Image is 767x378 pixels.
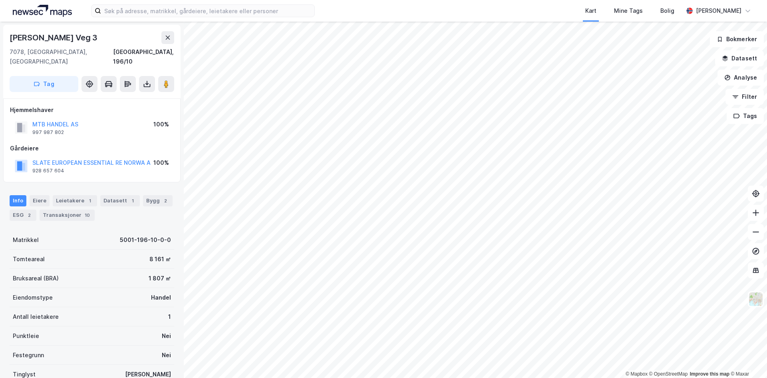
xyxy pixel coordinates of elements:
[162,350,171,360] div: Nei
[25,211,33,219] div: 2
[727,108,764,124] button: Tags
[13,293,53,302] div: Eiendomstype
[143,195,173,206] div: Bygg
[585,6,596,16] div: Kart
[13,312,59,322] div: Antall leietakere
[161,197,169,205] div: 2
[710,31,764,47] button: Bokmerker
[153,158,169,168] div: 100%
[727,340,767,378] div: Kontrollprogram for chat
[53,195,97,206] div: Leietakere
[626,371,648,377] a: Mapbox
[696,6,741,16] div: [PERSON_NAME]
[13,331,39,341] div: Punktleie
[168,312,171,322] div: 1
[32,168,64,174] div: 928 657 604
[727,340,767,378] iframe: Chat Widget
[725,89,764,105] button: Filter
[717,70,764,86] button: Analyse
[10,210,36,221] div: ESG
[10,76,78,92] button: Tag
[649,371,688,377] a: OpenStreetMap
[32,129,64,136] div: 997 987 802
[162,331,171,341] div: Nei
[10,195,26,206] div: Info
[13,350,44,360] div: Festegrunn
[40,210,95,221] div: Transaksjoner
[100,195,140,206] div: Datasett
[614,6,643,16] div: Mine Tags
[101,5,314,17] input: Søk på adresse, matrikkel, gårdeiere, leietakere eller personer
[13,254,45,264] div: Tomteareal
[660,6,674,16] div: Bolig
[149,274,171,283] div: 1 807 ㎡
[10,31,99,44] div: [PERSON_NAME] Veg 3
[10,47,113,66] div: 7078, [GEOGRAPHIC_DATA], [GEOGRAPHIC_DATA]
[10,144,174,153] div: Gårdeiere
[83,211,91,219] div: 10
[748,292,763,307] img: Z
[120,235,171,245] div: 5001-196-10-0-0
[149,254,171,264] div: 8 161 ㎡
[715,50,764,66] button: Datasett
[13,5,72,17] img: logo.a4113a55bc3d86da70a041830d287a7e.svg
[151,293,171,302] div: Handel
[86,197,94,205] div: 1
[129,197,137,205] div: 1
[690,371,729,377] a: Improve this map
[30,195,50,206] div: Eiere
[10,105,174,115] div: Hjemmelshaver
[13,235,39,245] div: Matrikkel
[113,47,174,66] div: [GEOGRAPHIC_DATA], 196/10
[13,274,59,283] div: Bruksareal (BRA)
[153,120,169,129] div: 100%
